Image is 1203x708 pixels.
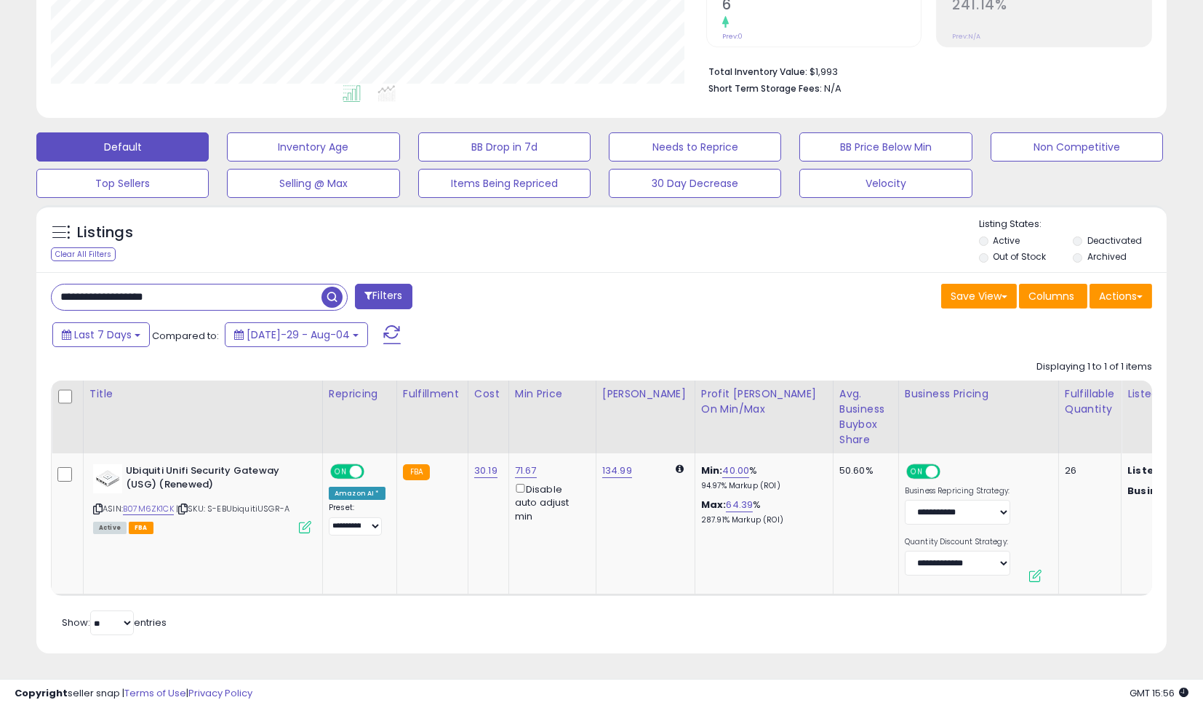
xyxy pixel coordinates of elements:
button: 30 Day Decrease [609,169,781,198]
span: ON [908,466,926,478]
div: ASIN: [93,464,311,532]
button: Actions [1090,284,1152,309]
a: B07M6ZK1CK [123,503,174,515]
strong: Copyright [15,686,68,700]
div: 26 [1065,464,1110,477]
div: Min Price [515,386,590,402]
a: Privacy Policy [188,686,252,700]
a: Terms of Use [124,686,186,700]
div: Business Pricing [905,386,1052,402]
label: Out of Stock [993,250,1046,263]
small: FBA [403,464,430,480]
p: 94.97% Markup (ROI) [701,481,822,491]
button: Top Sellers [36,169,209,198]
span: OFF [938,466,962,478]
div: Fulfillable Quantity [1065,386,1115,417]
div: % [701,498,822,525]
div: Clear All Filters [51,247,116,261]
button: Selling @ Max [227,169,399,198]
span: ON [332,466,350,478]
th: The percentage added to the cost of goods (COGS) that forms the calculator for Min & Max prices. [695,381,833,453]
h5: Listings [77,223,133,243]
button: BB Drop in 7d [418,132,591,162]
span: Show: entries [62,616,167,629]
b: Max: [701,498,727,512]
div: % [701,464,822,491]
a: 30.19 [474,464,497,478]
div: 50.60% [839,464,887,477]
span: [DATE]-29 - Aug-04 [247,327,350,342]
div: Disable auto adjust min [515,481,585,523]
label: Active [993,234,1020,247]
span: | SKU: S-EBUbiquitiUSGR-A [176,503,289,514]
div: Amazon AI * [329,487,385,500]
p: Listing States: [979,218,1167,231]
span: Columns [1028,289,1074,303]
button: Inventory Age [227,132,399,162]
b: Min: [701,464,723,477]
span: N/A [824,81,842,95]
img: 31GqQAHkXPL._SL40_.jpg [93,464,122,493]
button: Items Being Repriced [418,169,591,198]
span: OFF [362,466,385,478]
button: Non Competitive [991,132,1163,162]
div: seller snap | | [15,687,252,701]
p: 287.91% Markup (ROI) [701,515,822,525]
label: Quantity Discount Strategy: [905,537,1010,547]
button: BB Price Below Min [799,132,972,162]
b: Total Inventory Value: [708,65,807,78]
button: Filters [355,284,412,309]
label: Deactivated [1087,234,1142,247]
span: All listings currently available for purchase on Amazon [93,522,127,534]
label: Business Repricing Strategy: [905,486,1010,496]
button: Save View [941,284,1017,309]
button: Default [36,132,209,162]
span: 2025-08-12 15:56 GMT [1130,686,1188,700]
button: [DATE]-29 - Aug-04 [225,322,368,347]
div: [PERSON_NAME] [602,386,689,402]
div: Preset: [329,503,385,536]
button: Last 7 Days [52,322,150,347]
span: Compared to: [152,329,219,343]
span: Last 7 Days [74,327,132,342]
b: Listed Price: [1127,464,1194,477]
a: 64.39 [726,498,753,512]
span: FBA [129,522,153,534]
a: 134.99 [602,464,632,478]
a: 40.00 [722,464,749,478]
button: Needs to Reprice [609,132,781,162]
div: Title [89,386,316,402]
label: Archived [1087,250,1127,263]
div: Fulfillment [403,386,462,402]
div: Avg. Business Buybox Share [839,386,892,448]
small: Prev: N/A [952,32,980,41]
li: $1,993 [708,62,1141,79]
div: Cost [474,386,503,402]
small: Prev: 0 [722,32,743,41]
a: 71.67 [515,464,537,478]
div: Displaying 1 to 1 of 1 items [1036,360,1152,374]
button: Columns [1019,284,1087,309]
div: Profit [PERSON_NAME] on Min/Max [701,386,827,417]
b: Ubiquiti Unifi Security Gateway (USG) (Renewed) [126,464,303,495]
button: Velocity [799,169,972,198]
b: Short Term Storage Fees: [708,82,822,95]
div: Repricing [329,386,391,402]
